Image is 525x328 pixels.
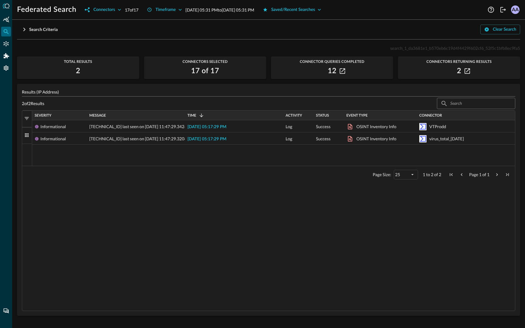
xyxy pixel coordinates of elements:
[479,172,482,177] span: 1
[187,125,226,129] span: [DATE] 05:17:29 PM
[487,172,489,177] span: 1
[76,66,80,76] h2: 2
[419,135,427,142] svg: Virus Total
[356,133,396,145] div: OSINT Inventory Info
[316,121,331,133] span: Success
[40,133,66,145] div: Informational
[22,100,44,107] p: 2 of 2 Results
[426,172,430,177] span: to
[346,113,368,118] span: Event Type
[486,5,496,15] button: Help
[398,60,520,64] span: Connectors Returning Results
[81,5,125,15] button: Connectors
[469,172,478,177] span: Page
[286,133,292,145] span: Log
[419,123,427,130] svg: Virus Total
[187,113,196,118] span: Time
[144,60,266,64] span: Connectors Selected
[457,66,461,76] h2: 2
[186,7,254,13] p: [DATE] 05:31 PM to [DATE] 05:31 PM
[1,306,11,316] div: Chat
[22,89,515,95] p: Results (IP Address)
[271,60,393,64] span: Connector Queries Completed
[431,172,433,177] span: 2
[35,113,51,118] span: Severity
[498,5,508,15] button: Logout
[89,121,205,133] span: [TECHNICAL_ID] last seen on [DATE] 11:47:29.342687+00:00
[1,63,11,73] div: Settings
[373,172,391,177] div: Page Size:
[439,172,441,177] span: 2
[2,51,11,61] div: Addons
[89,133,205,145] span: [TECHNICAL_ID] last seen on [DATE] 11:47:29.320884+00:00
[395,172,410,177] div: 25
[394,170,418,179] div: Page Size
[187,137,226,141] span: [DATE] 05:17:29 PM
[434,172,438,177] span: of
[1,27,11,36] div: Federated Search
[448,172,454,177] div: First Page
[316,113,329,118] span: Status
[40,121,66,133] div: Informational
[423,172,425,177] span: 1
[271,6,315,14] div: Saved/Recent Searches
[429,133,464,145] div: virus_total_[DATE]
[429,121,446,133] div: VTProdd
[505,172,510,177] div: Last Page
[356,121,396,133] div: OSINT Inventory Info
[29,26,58,33] div: Search Criteria
[482,172,486,177] span: of
[480,25,520,34] button: Clear Search
[17,25,61,34] button: Search Criteria
[125,7,139,13] p: 17 of 17
[494,172,500,177] div: Next Page
[17,60,139,64] span: Total Results
[1,39,11,49] div: Connectors
[156,6,176,14] div: Timeframe
[511,5,520,14] div: AA
[143,5,186,15] button: Timeframe
[17,5,76,15] h1: Federated Search
[450,98,501,109] input: Search
[93,6,115,14] div: Connectors
[419,113,442,118] span: Connector
[191,66,219,76] h2: 17 of 17
[493,26,516,33] div: Clear Search
[316,133,331,145] span: Success
[328,66,337,76] h2: 12
[459,172,464,177] div: Previous Page
[390,46,520,51] span: search_1_da3681e1_b570eb6c19d4f4429f602cf6_52f5c1bfb8ec9fa5
[286,113,302,118] span: Activity
[89,113,106,118] span: Message
[259,5,325,15] button: Saved/Recent Searches
[1,15,11,24] div: Summary Insights
[286,121,292,133] span: Log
